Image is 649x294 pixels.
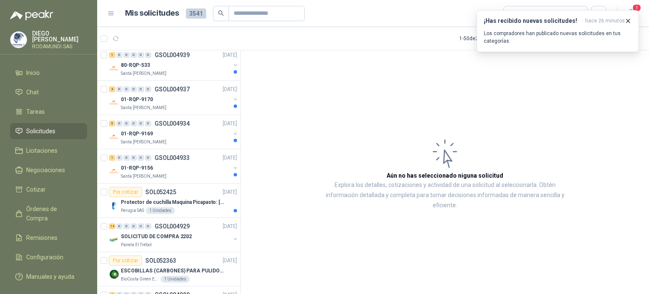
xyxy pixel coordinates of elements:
div: 0 [138,155,144,161]
span: Negociaciones [26,165,65,175]
p: GSOL004934 [155,121,190,126]
p: BioCosta Green Energy S.A.S [121,276,159,283]
p: 80-RQP-533 [121,61,150,69]
span: Chat [26,88,39,97]
img: Company Logo [109,235,119,245]
p: Panela El Trébol [121,242,152,248]
a: 14 0 0 0 0 0 GSOL004929[DATE] Company LogoSOLICITUD DE COMPRA 2202Panela El Trébol [109,221,239,248]
div: 0 [123,52,130,58]
a: Chat [10,84,87,100]
div: Por cotizar [109,256,142,266]
div: 0 [131,121,137,126]
p: GSOL004929 [155,223,190,229]
a: Solicitudes [10,123,87,139]
div: 0 [131,155,137,161]
div: 0 [145,121,151,126]
div: 0 [116,86,123,92]
p: [DATE] [223,85,237,93]
a: Órdenes de Compra [10,201,87,226]
div: 14 [109,223,115,229]
span: Remisiones [26,233,57,242]
div: 0 [145,223,151,229]
p: Santa [PERSON_NAME] [121,70,166,77]
h1: Mis solicitudes [125,7,179,19]
p: 01-RQP-9156 [121,164,153,172]
div: 0 [138,223,144,229]
a: 4 0 0 0 0 0 GSOL004937[DATE] Company Logo01-RQP-9170Santa [PERSON_NAME] [109,84,239,111]
p: Los compradores han publicado nuevas solicitudes en tus categorías. [484,30,632,45]
p: Santa [PERSON_NAME] [121,104,166,111]
p: SOLICITUD DE COMPRA 2202 [121,233,192,241]
img: Company Logo [109,98,119,108]
div: 1 [109,52,115,58]
img: Company Logo [109,269,119,279]
span: Manuales y ayuda [26,272,74,281]
p: 01-RQP-9169 [121,130,153,138]
div: 0 [116,155,123,161]
span: Órdenes de Compra [26,204,79,223]
div: 0 [138,52,144,58]
p: Explora los detalles, cotizaciones y actividad de una solicitud al seleccionarla. Obtén informaci... [325,180,564,211]
a: 1 0 0 0 0 0 GSOL004933[DATE] Company Logo01-RQP-9156Santa [PERSON_NAME] [109,153,239,180]
p: DIEGO [PERSON_NAME] [32,30,87,42]
div: Por cotizar [109,187,142,197]
p: ESCOBILLAS (CARBONES) PARA PULIDORA DEWALT [121,267,226,275]
p: [DATE] [223,188,237,196]
button: ¡Has recibido nuevas solicitudes!hace 26 minutos Los compradores han publicado nuevas solicitudes... [477,10,639,52]
a: Negociaciones [10,162,87,178]
p: [DATE] [223,257,237,265]
img: Company Logo [109,166,119,176]
div: Todas [509,9,526,18]
div: 1 - 50 de 2874 [459,32,514,45]
span: 1 [632,4,641,12]
h3: Aún no has seleccionado niguna solicitud [387,171,503,180]
p: Santa [PERSON_NAME] [121,139,166,146]
a: 1 0 0 0 0 0 GSOL004939[DATE] Company Logo80-RQP-533Santa [PERSON_NAME] [109,50,239,77]
div: 0 [131,52,137,58]
img: Company Logo [11,32,27,48]
p: GSOL004939 [155,52,190,58]
div: 1 Unidades [161,276,190,283]
a: Licitaciones [10,143,87,159]
p: GSOL004933 [155,155,190,161]
img: Company Logo [109,132,119,142]
p: [DATE] [223,51,237,59]
h3: ¡Has recibido nuevas solicitudes! [484,17,582,25]
img: Company Logo [109,201,119,211]
button: 1 [624,6,639,21]
p: SOL052363 [145,258,176,264]
p: Perugia SAS [121,207,144,214]
div: 0 [116,223,123,229]
span: Tareas [26,107,45,116]
div: 0 [131,223,137,229]
div: 0 [123,86,130,92]
img: Company Logo [109,63,119,74]
span: Cotizar [26,185,46,194]
img: Logo peakr [10,10,53,20]
span: search [218,10,224,16]
a: Por cotizarSOL052363[DATE] Company LogoESCOBILLAS (CARBONES) PARA PULIDORA DEWALTBioCosta Green E... [97,252,240,286]
div: 1 [109,155,115,161]
p: [DATE] [223,120,237,128]
div: 0 [131,86,137,92]
div: 1 Unidades [146,207,175,214]
a: Configuración [10,249,87,265]
div: 0 [116,121,123,126]
p: RODAMUNDI SAS [32,44,87,49]
span: Inicio [26,68,40,77]
a: Remisiones [10,230,87,246]
span: Configuración [26,253,63,262]
div: 0 [145,155,151,161]
p: 01-RQP-9170 [121,96,153,104]
div: 5 [109,121,115,126]
p: GSOL004937 [155,86,190,92]
p: [DATE] [223,154,237,162]
div: 0 [123,223,130,229]
div: 0 [145,86,151,92]
a: Manuales y ayuda [10,269,87,285]
p: Santa [PERSON_NAME] [121,173,166,180]
div: 0 [116,52,123,58]
span: Solicitudes [26,126,55,136]
p: SOL052425 [145,189,176,195]
div: 4 [109,86,115,92]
